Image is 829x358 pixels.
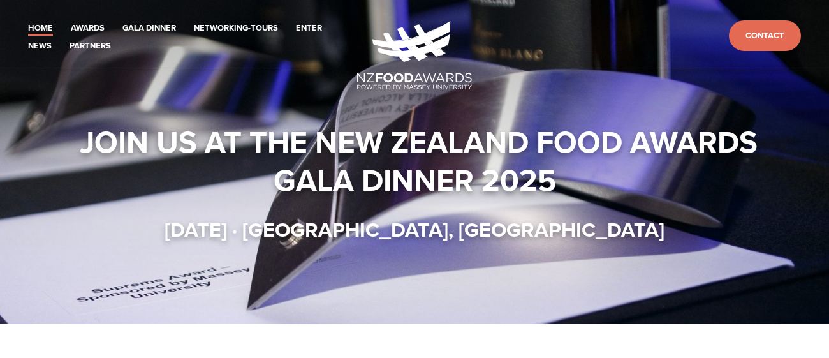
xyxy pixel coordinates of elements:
a: Contact [729,20,801,52]
strong: Join us at the New Zealand Food Awards Gala Dinner 2025 [80,119,765,202]
a: Awards [71,21,105,36]
a: Home [28,21,53,36]
a: Networking-Tours [194,21,278,36]
a: Enter [296,21,322,36]
a: Partners [70,39,111,54]
a: Gala Dinner [122,21,176,36]
a: News [28,39,52,54]
strong: [DATE] · [GEOGRAPHIC_DATA], [GEOGRAPHIC_DATA] [165,214,664,244]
